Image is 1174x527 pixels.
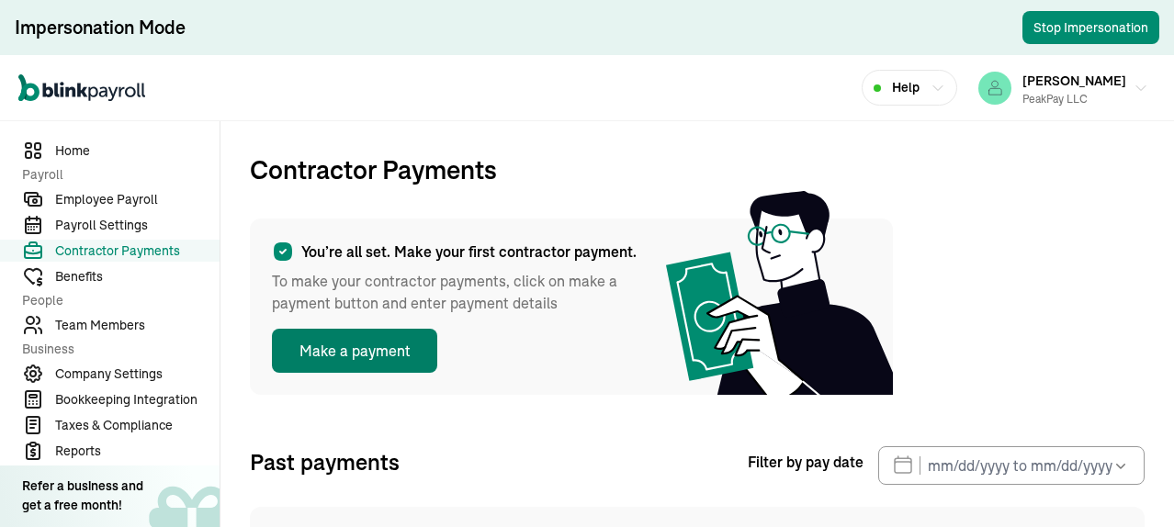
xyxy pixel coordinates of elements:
[272,270,639,314] span: To make your contractor payments, click on make a payment button and enter payment details
[55,141,220,161] span: Home
[55,190,220,209] span: Employee Payroll
[1022,91,1126,107] div: PeakPay LLC
[22,340,209,359] span: Business
[971,65,1156,111] button: [PERSON_NAME]PeakPay LLC
[55,390,220,409] span: Bookkeeping Integration
[55,416,220,435] span: Taxes & Compliance
[22,165,209,185] span: Payroll
[250,151,497,189] span: Contractor Payments
[55,316,220,335] span: Team Members
[1022,73,1126,89] span: [PERSON_NAME]
[15,15,186,40] div: Impersonation Mode
[55,267,220,286] span: Benefits
[301,241,637,263] span: You’re all set. Make your first contractor payment.
[878,446,1145,485] input: mm/dd/yyyy to mm/dd/yyyy
[55,241,220,261] span: Contractor Payments
[748,451,867,473] span: Filter by pay date
[55,442,220,461] span: Reports
[1082,439,1174,527] iframe: To enrich screen reader interactions, please activate Accessibility in Grammarly extension settings
[862,70,957,106] button: Help
[18,62,145,115] nav: Global
[1082,439,1174,527] div: Chat Widget
[250,445,400,478] span: Past payments
[22,477,143,515] div: Refer a business and get a free month!
[55,216,220,235] span: Payroll Settings
[55,364,220,384] span: Company Settings
[22,291,209,310] span: People
[892,78,920,97] span: Help
[1022,11,1159,44] button: Stop Impersonation
[272,329,437,373] button: Make a payment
